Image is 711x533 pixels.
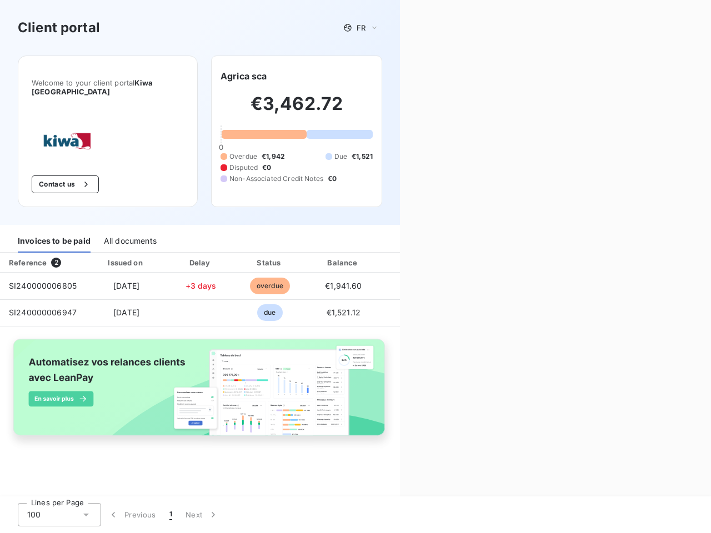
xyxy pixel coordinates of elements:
[186,281,217,290] span: +3 days
[27,509,41,520] span: 100
[9,308,77,317] span: SI240000006947
[9,281,77,290] span: SI240000006805
[113,308,139,317] span: [DATE]
[219,143,223,152] span: 0
[229,152,257,162] span: Overdue
[237,257,303,268] div: Status
[352,152,373,162] span: €1,521
[32,123,103,158] img: Company logo
[32,78,153,96] span: Kiwa [GEOGRAPHIC_DATA]
[262,163,271,173] span: €0
[257,304,282,321] span: due
[169,257,233,268] div: Delay
[32,78,184,96] span: Welcome to your client portal
[18,18,100,38] h3: Client portal
[32,175,99,193] button: Contact us
[229,163,258,173] span: Disputed
[163,503,179,526] button: 1
[101,503,163,526] button: Previous
[229,174,323,184] span: Non-Associated Credit Notes
[250,278,290,294] span: overdue
[262,152,285,162] span: €1,942
[384,257,440,268] div: PDF
[18,229,91,253] div: Invoices to be paid
[4,333,395,452] img: banner
[113,281,139,290] span: [DATE]
[221,69,267,83] h6: Agrica sca
[327,308,360,317] span: €1,521.12
[221,93,373,126] h2: €3,462.72
[307,257,379,268] div: Balance
[51,258,61,268] span: 2
[104,229,157,253] div: All documents
[325,281,362,290] span: €1,941.60
[9,258,47,267] div: Reference
[179,503,226,526] button: Next
[88,257,164,268] div: Issued on
[357,23,365,32] span: FR
[328,174,337,184] span: €0
[334,152,347,162] span: Due
[169,509,172,520] span: 1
